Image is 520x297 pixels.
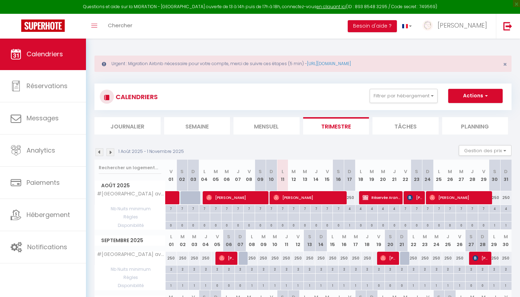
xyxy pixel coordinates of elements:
[169,168,173,175] abbr: V
[326,168,329,175] abbr: V
[170,233,172,240] abbr: L
[166,230,177,251] th: 01
[95,282,165,290] span: Disponibilité
[177,205,188,212] div: 7
[363,191,400,204] span: Réservée Araniyah
[95,222,165,229] span: Disponibilité
[95,213,165,221] span: Règles
[255,205,266,212] div: 7
[333,160,344,191] th: 16
[206,191,267,204] span: [PERSON_NAME]
[308,233,311,240] abbr: S
[438,21,487,30] span: [PERSON_NAME]
[96,191,167,196] span: #[GEOGRAPHIC_DATA] avec piscine.
[281,282,292,289] div: 1
[166,222,177,228] div: 0
[381,168,385,175] abbr: M
[339,230,350,251] th: 16
[296,233,300,240] abbr: V
[204,233,207,240] abbr: J
[304,230,316,251] th: 13
[327,252,339,265] div: 250
[177,282,189,289] div: 1
[291,168,296,175] abbr: M
[166,265,177,272] div: 2
[350,282,362,289] div: 1
[281,265,292,272] div: 2
[373,282,385,289] div: 0
[322,160,333,191] th: 15
[273,233,277,240] abbr: M
[293,265,304,272] div: 2
[199,160,210,191] th: 04
[235,230,246,251] th: 07
[355,160,366,191] th: 18
[246,252,258,265] div: 250
[27,50,63,58] span: Calendriers
[344,205,355,212] div: 4
[221,205,232,212] div: 7
[223,265,235,272] div: 2
[27,114,59,122] span: Messages
[223,282,235,289] div: 0
[281,252,293,265] div: 250
[200,282,212,289] div: 1
[288,205,299,212] div: 7
[285,233,288,240] abbr: J
[177,265,189,272] div: 2
[273,191,345,204] span: [PERSON_NAME]
[255,160,266,191] th: 09
[316,282,327,289] div: 1
[212,282,223,289] div: 0
[177,222,188,228] div: 0
[303,117,369,135] li: Trimestre
[266,205,277,212] div: 7
[322,205,333,212] div: 7
[360,168,362,175] abbr: L
[246,230,258,251] th: 08
[277,205,288,212] div: 7
[232,205,243,212] div: 7
[210,205,221,212] div: 7
[348,20,397,32] button: Besoin d'aide ?
[95,265,165,273] span: Nb Nuits minimum
[356,205,366,212] div: 4
[95,181,165,191] span: Août 2025
[366,233,369,240] abbr: J
[251,233,253,240] abbr: L
[212,230,223,251] th: 05
[95,235,165,246] span: Septembre 2025
[199,222,210,228] div: 0
[238,233,242,240] abbr: D
[370,168,374,175] abbr: M
[180,168,184,175] abbr: S
[370,89,438,103] button: Filtrer par hébergement
[95,274,165,281] span: Règles
[227,233,230,240] abbr: S
[188,222,199,228] div: 0
[331,233,334,240] abbr: L
[244,222,255,228] div: 0
[166,282,177,289] div: 1
[270,168,273,175] abbr: D
[210,222,221,228] div: 0
[269,230,281,251] th: 10
[315,252,327,265] div: 250
[119,148,184,155] p: 1 Août 2025 - 1 Novembre 2025
[166,160,177,191] th: 01
[27,178,60,187] span: Paiements
[27,242,67,251] span: Notifications
[304,282,315,289] div: 1
[95,205,165,213] span: Nb Nuits minimum
[235,282,246,289] div: 0
[350,265,362,272] div: 2
[317,4,346,10] a: en cliquant ici
[315,230,327,251] th: 14
[164,117,230,135] li: Semaine
[327,230,339,251] th: 15
[381,44,520,297] iframe: LiveChat chat widget
[27,81,68,90] span: Réservations
[339,252,350,265] div: 250
[177,160,188,191] th: 02
[200,230,212,251] th: 04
